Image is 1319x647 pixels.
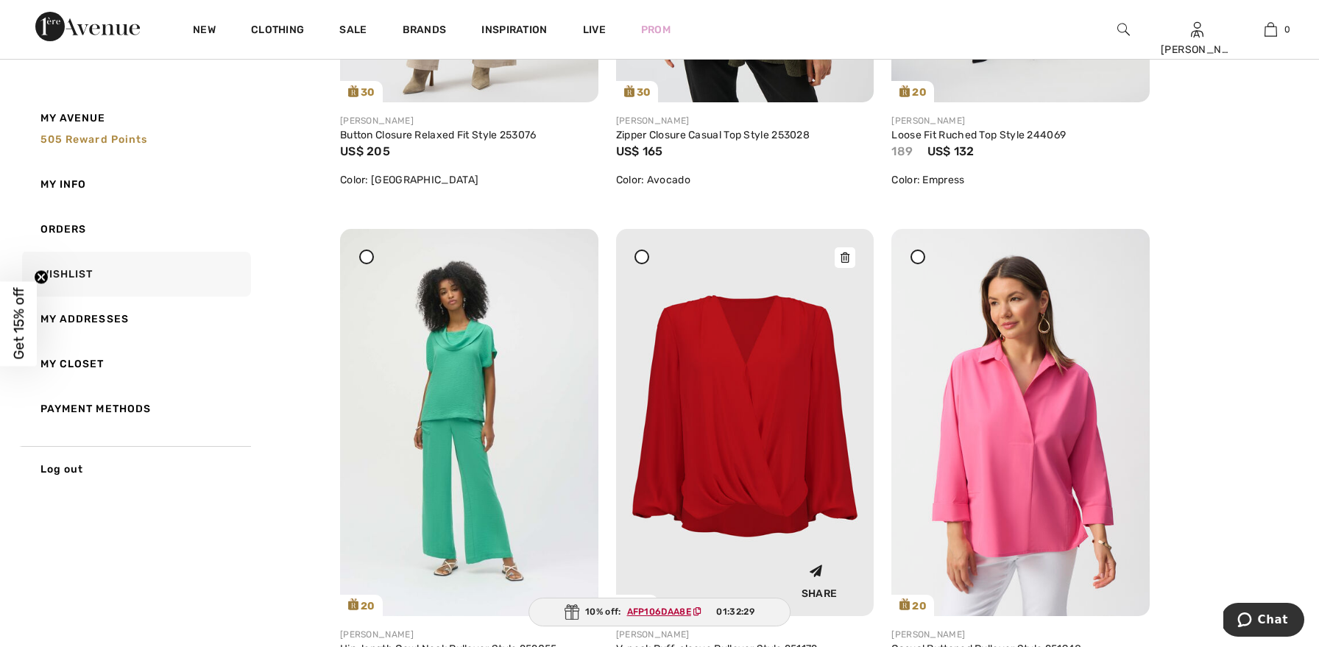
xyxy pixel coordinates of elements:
[616,628,874,641] div: [PERSON_NAME]
[10,288,27,360] span: Get 15% off
[340,229,598,615] img: joseph-ribkoff-tops-black_252055_1_6def_search.jpg
[616,229,874,615] img: joseph-ribkoff-tops-radiant-red_251172c_1_1977_search.jpg
[565,604,579,620] img: Gift.svg
[40,110,106,126] span: My Avenue
[19,386,251,431] a: Payment Methods
[1234,21,1306,38] a: 0
[616,129,810,141] a: Zipper Closure Casual Top Style 253028
[891,229,1150,615] a: 20
[776,553,863,605] div: Share
[1284,23,1290,36] span: 0
[340,144,390,158] span: US$ 205
[35,12,140,41] img: 1ère Avenue
[616,144,663,158] span: US$ 165
[19,342,251,386] a: My Closet
[891,129,1066,141] a: Loose Fit Ruched Top Style 244069
[403,24,447,39] a: Brands
[19,252,251,297] a: Wishlist
[891,114,1150,127] div: [PERSON_NAME]
[34,269,49,284] button: Close teaser
[641,22,671,38] a: Prom
[193,24,216,39] a: New
[616,114,874,127] div: [PERSON_NAME]
[716,605,754,618] span: 01:32:29
[19,207,251,252] a: Orders
[340,114,598,127] div: [PERSON_NAME]
[891,172,1150,188] div: Color: Empress
[1265,21,1277,38] img: My Bag
[627,607,691,617] ins: AFP106DAA8E
[481,24,547,39] span: Inspiration
[251,24,304,39] a: Clothing
[339,24,367,39] a: Sale
[19,297,251,342] a: My Addresses
[340,129,537,141] a: Button Closure Relaxed Fit Style 253076
[891,144,913,158] span: 189
[40,133,148,146] span: 505 Reward points
[616,172,874,188] div: Color: Avocado
[528,598,791,626] div: 10% off:
[1191,22,1203,36] a: Sign In
[340,172,598,188] div: Color: [GEOGRAPHIC_DATA]
[616,229,874,615] a: 20
[340,628,598,641] div: [PERSON_NAME]
[891,628,1150,641] div: [PERSON_NAME]
[19,446,251,492] a: Log out
[927,144,975,158] span: US$ 132
[583,22,606,38] a: Live
[1117,21,1130,38] img: search the website
[891,229,1150,615] img: joseph-ribkoff-tops-vanilla-30_251948_2_9e6c_search.jpg
[19,162,251,207] a: My Info
[1191,21,1203,38] img: My Info
[340,229,598,615] a: 20
[1161,26,1233,57] div: A [PERSON_NAME]
[1223,603,1304,640] iframe: Opens a widget where you can chat to one of our agents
